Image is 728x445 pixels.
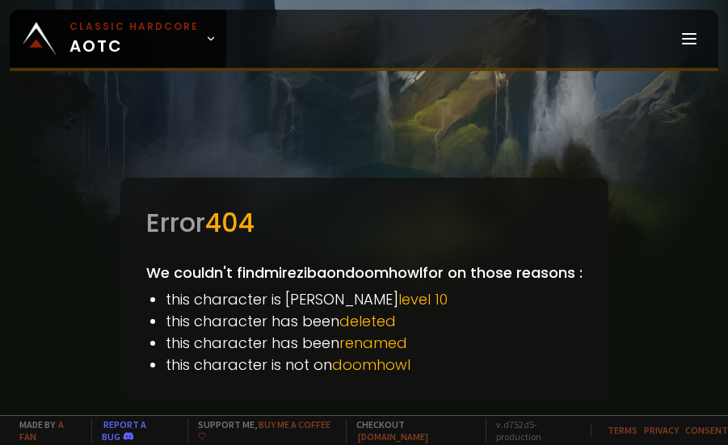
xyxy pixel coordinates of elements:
a: a fan [19,418,64,443]
span: Checkout [346,418,476,443]
a: Privacy [644,424,679,436]
span: deleted [339,311,396,331]
div: We couldn't find mireziba on doomhowl for on those reasons : [120,178,608,401]
div: Error [146,204,583,242]
span: 404 [205,204,255,241]
span: v. d752d5 - production [486,418,581,443]
span: renamed [339,333,407,353]
li: this character is not on [166,354,583,376]
li: this character is [PERSON_NAME] [166,288,583,310]
a: Buy me a coffee [198,418,330,443]
a: Classic HardcoreAOTC [10,10,226,68]
span: Support me, [187,418,336,443]
a: Consent [685,424,728,436]
a: [DOMAIN_NAME] [358,430,428,443]
span: level 10 [398,289,448,309]
span: AOTC [69,19,199,58]
a: Terms [608,424,638,436]
li: this character has been [166,310,583,332]
span: doomhowl [332,355,410,375]
small: Classic Hardcore [69,19,199,34]
span: Made by [10,418,82,443]
li: this character has been [166,332,583,354]
a: Report a bug [102,418,146,443]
